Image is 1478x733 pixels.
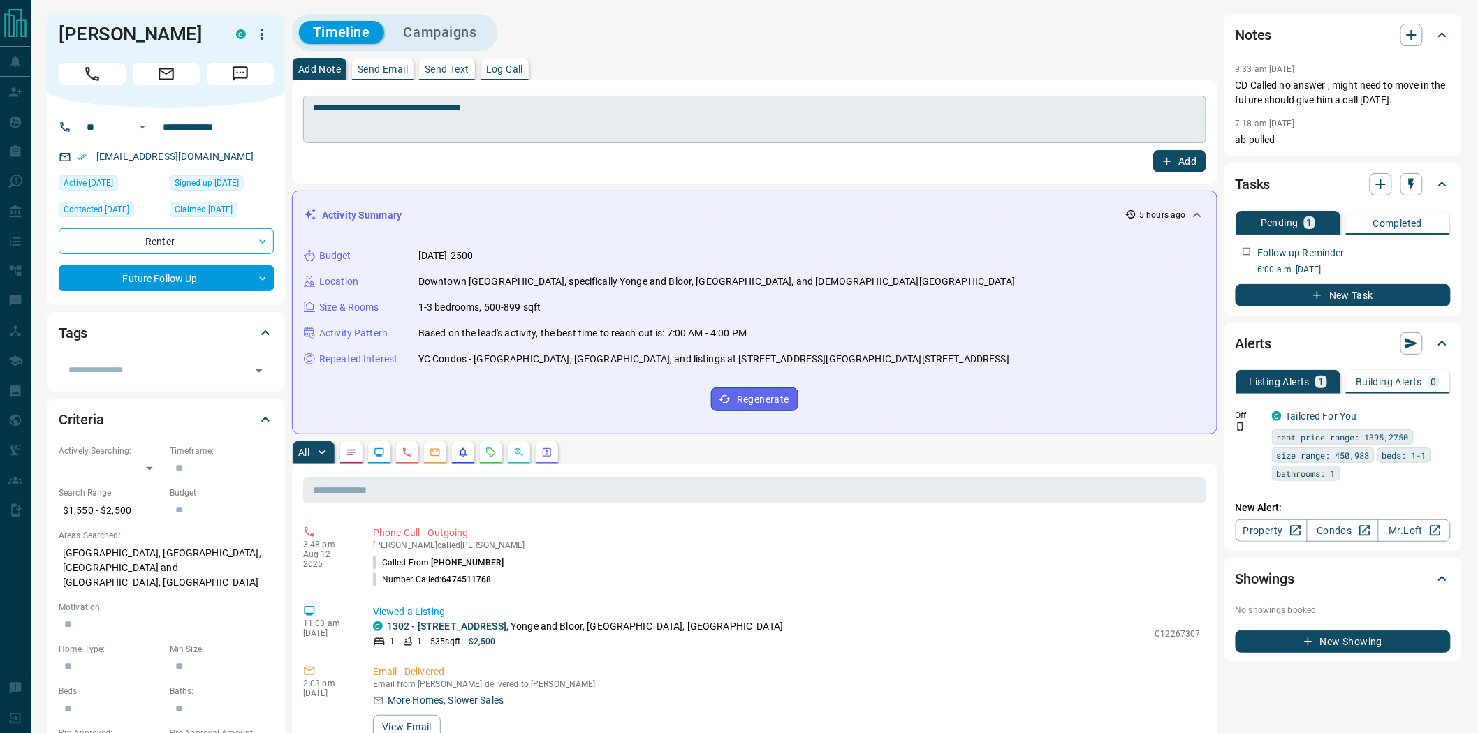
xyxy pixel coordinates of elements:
button: Timeline [299,21,384,44]
p: Activity Summary [322,208,402,223]
div: Fri Jul 18 2025 [170,175,274,195]
button: Regenerate [711,387,798,411]
p: $1,550 - $2,500 [59,499,163,522]
svg: Opportunities [513,447,525,458]
p: 1 [390,635,395,648]
a: [EMAIL_ADDRESS][DOMAIN_NAME] [96,151,254,162]
button: Add [1153,150,1206,172]
svg: Agent Actions [541,447,553,458]
p: 11:03 am [303,619,352,628]
p: Listing Alerts [1250,377,1310,387]
div: Fri Jul 18 2025 [59,202,163,221]
p: All [298,447,309,457]
div: Notes [1236,18,1451,52]
div: Renter [59,228,274,254]
div: Wed Jul 23 2025 [59,175,163,195]
p: 5 hours ago [1139,209,1185,221]
p: Send Text [425,64,469,74]
span: 6474511768 [442,575,492,584]
div: Activity Summary5 hours ago [304,202,1206,228]
p: 1 [1318,377,1324,387]
p: 3:48 pm [303,540,352,549]
p: Min Size: [170,643,274,656]
p: Called From: [373,556,504,569]
div: Tags [59,316,274,350]
p: Viewed a Listing [373,605,1201,619]
p: Send Email [358,64,408,74]
p: CD Called no answer , might need to move in the future should give him a call [DATE]. [1236,78,1451,108]
div: Alerts [1236,327,1451,360]
p: 1 [1307,218,1312,228]
p: Off [1236,409,1264,422]
h2: Alerts [1236,332,1272,355]
p: 1 [417,635,422,648]
svg: Lead Browsing Activity [374,447,385,458]
h2: Tags [59,322,87,344]
p: [DATE]-2500 [418,249,473,263]
p: Budget: [170,487,274,499]
span: Active [DATE] [64,176,113,190]
p: YC Condos - [GEOGRAPHIC_DATA], [GEOGRAPHIC_DATA], and listings at [STREET_ADDRESS][GEOGRAPHIC_DAT... [418,352,1009,366]
div: condos.ca [236,29,246,39]
button: New Showing [1236,630,1451,653]
span: bathrooms: 1 [1277,466,1336,480]
p: Aug 12 2025 [303,549,352,569]
h2: Criteria [59,408,104,431]
p: [PERSON_NAME] called [PERSON_NAME] [373,540,1201,550]
p: Budget [319,249,351,263]
svg: Requests [485,447,497,458]
p: Completed [1373,219,1423,228]
p: 0 [1431,377,1437,387]
a: Property [1236,519,1308,542]
span: size range: 450,988 [1277,448,1370,462]
p: Downtown [GEOGRAPHIC_DATA], specifically Yonge and Bloor, [GEOGRAPHIC_DATA], and [DEMOGRAPHIC_DAT... [418,274,1015,289]
div: condos.ca [1272,411,1282,421]
span: Email [133,63,200,85]
span: beds: 1-1 [1382,448,1426,462]
h2: Showings [1236,568,1295,590]
h1: [PERSON_NAME] [59,23,215,45]
a: 1302 - [STREET_ADDRESS] [387,621,506,632]
p: Building Alerts [1356,377,1423,387]
span: Claimed [DATE] [175,202,233,216]
p: Repeated Interest [319,352,397,366]
p: Follow up Reminder [1258,246,1345,260]
button: Open [134,119,151,135]
span: Signed up [DATE] [175,176,239,190]
h2: Tasks [1236,173,1271,195]
p: 9:33 am [DATE] [1236,64,1295,74]
p: Pending [1261,218,1298,228]
p: C12267307 [1155,628,1201,640]
p: Email - Delivered [373,665,1201,679]
p: Log Call [486,64,523,74]
span: [PHONE_NUMBER] [431,558,504,568]
span: rent price range: 1395,2750 [1277,430,1409,444]
p: Activity Pattern [319,326,388,341]
div: Future Follow Up [59,265,274,291]
p: Email from [PERSON_NAME] delivered to [PERSON_NAME] [373,679,1201,689]
svg: Push Notification Only [1236,422,1245,431]
p: Home Type: [59,643,163,656]
p: Size & Rooms [319,300,379,315]
p: Location [319,274,358,289]
button: Campaigns [390,21,491,44]
div: Tasks [1236,168,1451,201]
div: Showings [1236,562,1451,595]
p: Add Note [298,64,341,74]
svg: Calls [402,447,413,458]
p: [GEOGRAPHIC_DATA], [GEOGRAPHIC_DATA], [GEOGRAPHIC_DATA] and [GEOGRAPHIC_DATA], [GEOGRAPHIC_DATA] [59,542,274,594]
button: Open [249,361,269,380]
p: No showings booked [1236,604,1451,616]
p: 2:03 pm [303,679,352,688]
svg: Listing Alerts [458,447,469,458]
a: Condos [1307,519,1379,542]
p: Motivation: [59,601,274,614]
p: [DATE] [303,628,352,638]
p: Timeframe: [170,445,274,457]
p: 6:00 a.m. [DATE] [1258,263,1451,276]
p: Beds: [59,685,163,697]
span: Contacted [DATE] [64,202,129,216]
button: New Task [1236,284,1451,306]
a: Mr.Loft [1378,519,1450,542]
h2: Notes [1236,24,1272,46]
